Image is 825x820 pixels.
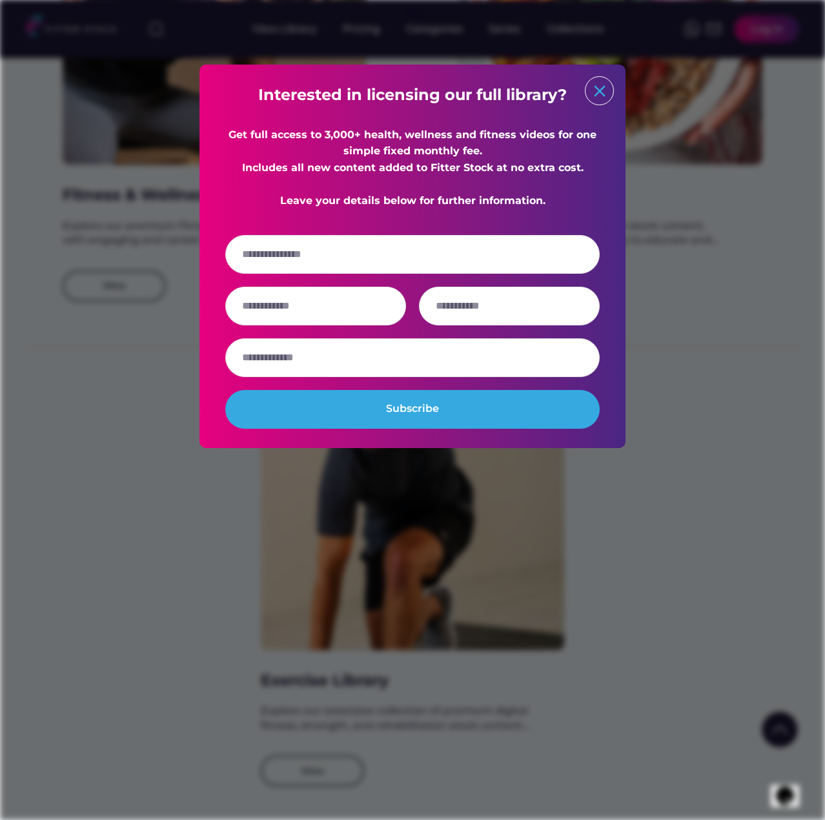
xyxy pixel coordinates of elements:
[258,85,567,104] strong: Interested in licensing our full library?
[225,390,600,429] button: Subscribe
[590,81,609,101] button: close
[225,127,600,209] div: Get full access to 3,000+ health, wellness and fitness videos for one simple fixed monthly fee. I...
[771,768,812,807] iframe: chat widget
